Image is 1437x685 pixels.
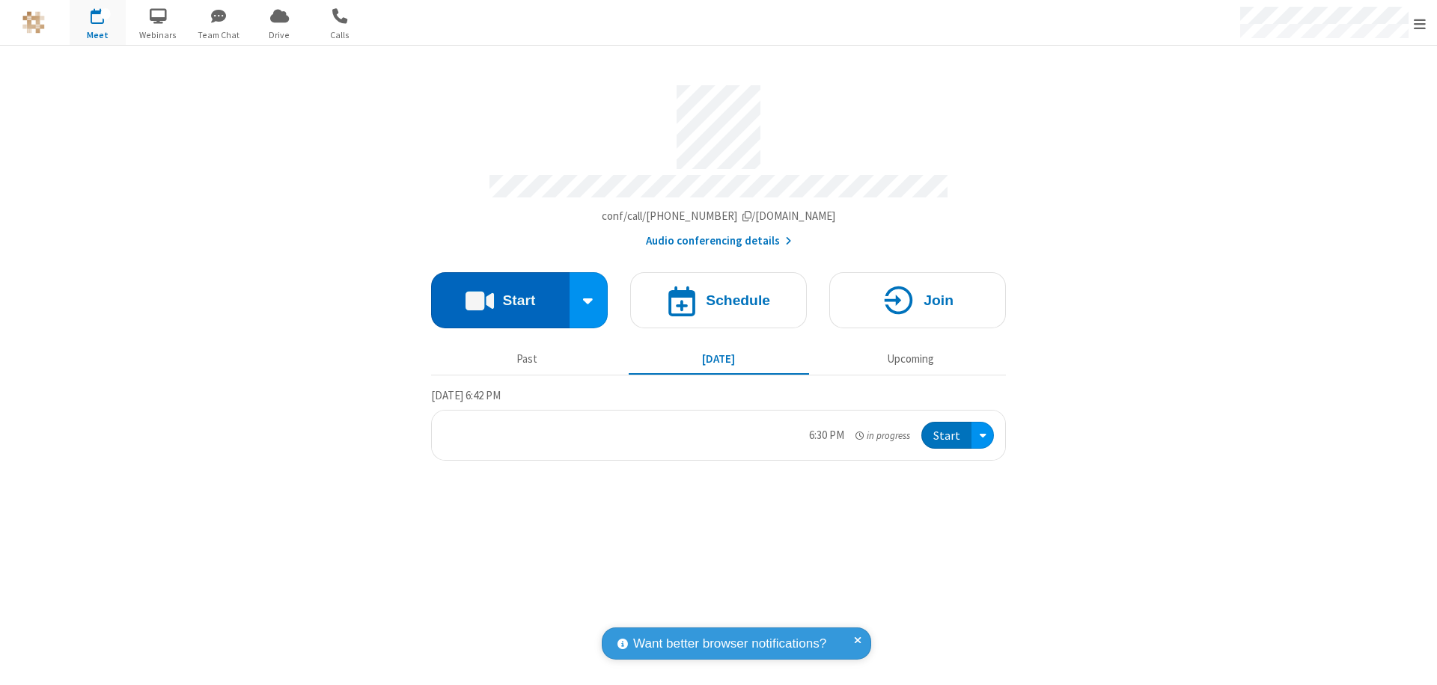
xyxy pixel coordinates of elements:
[191,28,247,42] span: Team Chat
[646,233,792,250] button: Audio conferencing details
[809,427,844,444] div: 6:30 PM
[630,272,807,328] button: Schedule
[251,28,308,42] span: Drive
[706,293,770,307] h4: Schedule
[829,272,1006,328] button: Join
[570,272,608,328] div: Start conference options
[971,422,994,449] div: Open menu
[101,8,111,19] div: 1
[312,28,368,42] span: Calls
[602,209,836,223] span: Copy my meeting room link
[431,74,1006,250] section: Account details
[431,272,570,328] button: Start
[629,345,809,373] button: [DATE]
[633,634,826,654] span: Want better browser notifications?
[70,28,126,42] span: Meet
[924,293,954,307] h4: Join
[820,345,1001,373] button: Upcoming
[502,293,535,307] h4: Start
[431,388,501,402] span: [DATE] 6:42 PM
[431,387,1006,461] section: Today's Meetings
[602,208,836,225] button: Copy my meeting room linkCopy my meeting room link
[437,345,617,373] button: Past
[855,428,910,443] em: in progress
[921,422,971,449] button: Start
[130,28,186,42] span: Webinars
[22,11,45,34] img: QA Selenium DO NOT DELETE OR CHANGE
